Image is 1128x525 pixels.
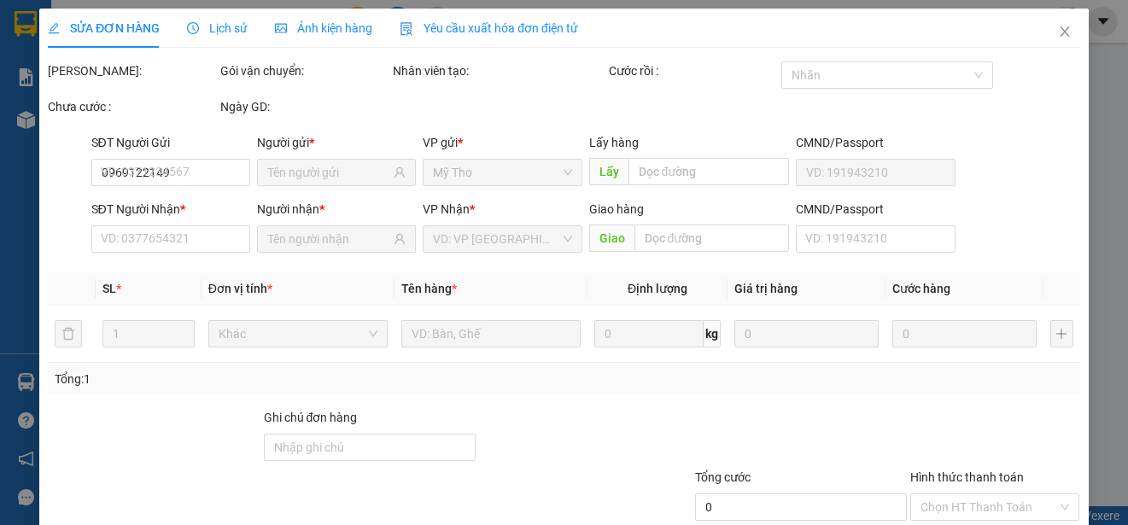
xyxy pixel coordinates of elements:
span: 0918255073 [7,56,84,73]
div: VP gửi [423,133,582,152]
input: Tên người gửi [267,163,390,182]
span: Khác [219,321,377,347]
div: Chưa cước : [48,97,217,116]
span: VP Nhận [423,202,470,216]
span: Lấy [589,158,628,185]
label: Hình thức thanh toán [911,470,1025,484]
div: [PERSON_NAME]: [48,61,217,80]
input: Tên người nhận [267,230,390,248]
input: VD: 191943210 [797,159,956,186]
div: SĐT Người Gửi [91,133,250,152]
span: Tên hàng [401,282,457,295]
span: Định lượng [628,282,687,295]
div: Cước rồi : [609,61,778,80]
p: Gửi từ: [7,19,130,35]
span: edit [48,22,60,34]
div: Người nhận [257,200,416,219]
input: 0 [734,320,879,347]
span: Giao [589,225,634,252]
span: Giao hàng [589,202,644,216]
span: SỬA ĐƠN HÀNG [48,21,160,35]
div: Gói vận chuyển: [220,61,389,80]
input: 0 [892,320,1037,347]
span: user [394,233,406,245]
input: VD: Bàn, Ghế [401,320,581,347]
span: user [394,166,406,178]
span: Ảnh kiện hàng [275,21,372,35]
label: Ghi chú đơn hàng [264,411,358,424]
span: Tổng cước [695,470,751,484]
div: Nhân viên tạo: [393,61,605,80]
span: clock-circle [187,22,199,34]
div: Người gửi [257,133,416,152]
div: Ngày GD: [220,97,389,116]
td: CC: [131,86,254,109]
span: Cước hàng [892,282,950,295]
td: CR: [6,86,132,109]
span: Giá trị hàng [734,282,798,295]
button: Close [1041,9,1089,56]
button: delete [55,320,82,347]
span: BS Phượng [7,38,75,54]
span: Đơn vị tính [208,282,272,295]
div: CMND/Passport [797,200,956,219]
span: 1 - Bọc (trái cây) [7,119,105,135]
span: Lấy hàng [589,136,639,149]
span: SL: [225,119,244,135]
span: Mỹ Tho [433,160,571,185]
span: Quận 5 [168,19,212,35]
span: 0 [153,90,161,106]
input: Ghi chú đơn hàng [264,434,476,461]
span: 1 [244,117,254,136]
p: Nhận: [132,19,254,35]
input: Dọc đường [634,225,790,252]
span: Mỹ Tho [48,19,94,35]
span: kg [704,320,721,347]
div: Tổng: 1 [55,370,436,388]
button: plus [1050,320,1073,347]
img: icon [400,22,413,36]
span: close [1058,25,1072,38]
div: SĐT Người Nhận [91,200,250,219]
div: CMND/Passport [797,133,956,152]
span: Yêu cầu xuất hóa đơn điện tử [400,21,578,35]
span: 30.000 [27,90,70,106]
span: Ly [132,38,146,54]
span: picture [275,22,287,34]
span: 0938833926 [132,56,209,73]
span: Lịch sử [187,21,248,35]
input: Dọc đường [628,158,790,185]
span: SL [103,282,117,295]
